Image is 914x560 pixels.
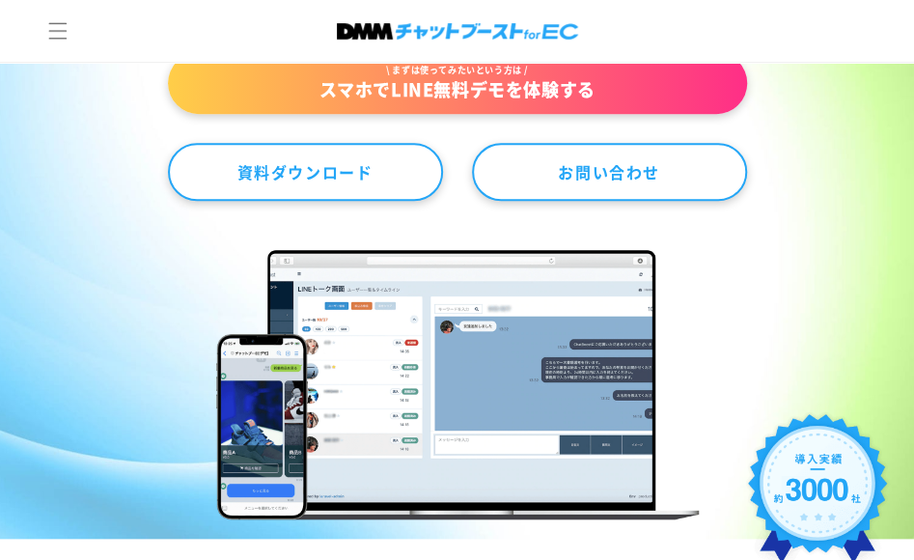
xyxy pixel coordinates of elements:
a: \ まずは使ってみたいという方は /スマホでLINE無料デモを体験する [168,52,747,115]
summary: メニュー [37,10,79,52]
a: 資料ダウンロード [168,143,443,201]
span: \ まずは使ってみたいという方は / [187,64,728,77]
img: 株式会社DMM Boost [337,23,578,40]
a: お問い合わせ [472,143,747,201]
